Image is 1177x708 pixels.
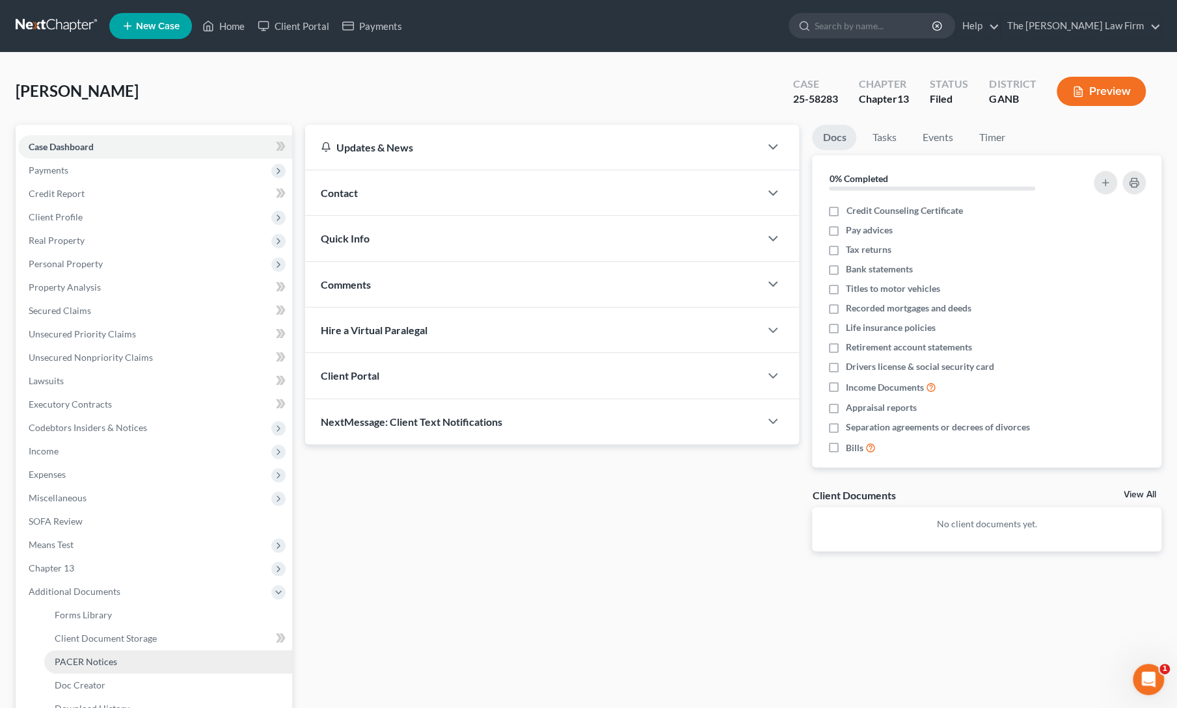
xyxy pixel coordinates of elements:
[29,516,83,527] span: SOFA Review
[29,422,147,433] span: Codebtors Insiders & Notices
[29,141,94,152] span: Case Dashboard
[336,14,409,38] a: Payments
[16,81,139,100] span: [PERSON_NAME]
[968,125,1015,150] a: Timer
[18,135,292,159] a: Case Dashboard
[1057,77,1146,106] button: Preview
[846,341,972,354] span: Retirement account statements
[846,243,891,256] span: Tax returns
[1001,14,1161,38] a: The [PERSON_NAME] Law Firm
[989,92,1036,107] div: GANB
[29,188,85,199] span: Credit Report
[18,346,292,369] a: Unsecured Nonpriority Claims
[321,232,370,244] span: Quick Info
[1124,490,1156,499] a: View All
[859,92,909,107] div: Chapter
[29,399,112,410] span: Executory Contracts
[321,324,427,336] span: Hire a Virtual Paralegal
[18,322,292,346] a: Unsecured Priority Claims
[29,258,103,269] span: Personal Property
[44,674,292,697] a: Doc Creator
[846,401,917,414] span: Appraisal reports
[196,14,251,38] a: Home
[846,360,994,373] span: Drivers license & social security card
[846,441,863,454] span: Bills
[846,224,893,237] span: Pay advices
[29,586,120,597] span: Additional Documents
[29,164,68,176] span: Payments
[815,14,934,38] input: Search by name...
[846,263,913,276] span: Bank statements
[29,562,74,573] span: Chapter 13
[44,627,292,650] a: Client Document Storage
[29,375,64,386] span: Lawsuits
[846,381,924,394] span: Income Documents
[812,125,856,150] a: Docs
[321,415,502,428] span: NextMessage: Client Text Notifications
[29,235,85,246] span: Real Property
[846,204,962,217] span: Credit Counseling Certificate
[18,369,292,393] a: Lawsuits
[29,445,59,456] span: Income
[956,14,999,38] a: Help
[793,77,838,92] div: Case
[29,328,136,339] span: Unsecured Priority Claims
[846,302,971,315] span: Recorded mortgages and deeds
[18,182,292,205] a: Credit Report
[18,276,292,299] a: Property Analysis
[29,492,87,503] span: Miscellaneous
[18,510,292,533] a: SOFA Review
[55,656,117,667] span: PACER Notices
[321,369,379,382] span: Client Portal
[1133,664,1164,695] iframe: Intercom live chat
[822,518,1151,531] p: No client documents yet.
[829,173,887,184] strong: 0% Completed
[136,21,180,31] span: New Case
[861,125,906,150] a: Tasks
[55,633,157,644] span: Client Document Storage
[321,140,744,154] div: Updates & News
[29,282,101,293] span: Property Analysis
[846,282,940,295] span: Titles to motor vehicles
[859,77,909,92] div: Chapter
[846,321,936,334] span: Life insurance policies
[251,14,336,38] a: Client Portal
[29,469,66,480] span: Expenses
[897,92,909,105] span: 13
[793,92,838,107] div: 25-58283
[44,650,292,674] a: PACER Notices
[29,352,153,363] span: Unsecured Nonpriority Claims
[812,488,895,502] div: Client Documents
[18,299,292,322] a: Secured Claims
[44,603,292,627] a: Forms Library
[930,92,968,107] div: Filed
[321,278,371,291] span: Comments
[321,187,358,199] span: Contact
[930,77,968,92] div: Status
[989,77,1036,92] div: District
[18,393,292,416] a: Executory Contracts
[912,125,963,150] a: Events
[846,421,1030,434] span: Separation agreements or decrees of divorces
[55,609,112,620] span: Forms Library
[55,679,105,690] span: Doc Creator
[29,539,74,550] span: Means Test
[1159,664,1170,674] span: 1
[29,211,83,222] span: Client Profile
[29,305,91,316] span: Secured Claims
